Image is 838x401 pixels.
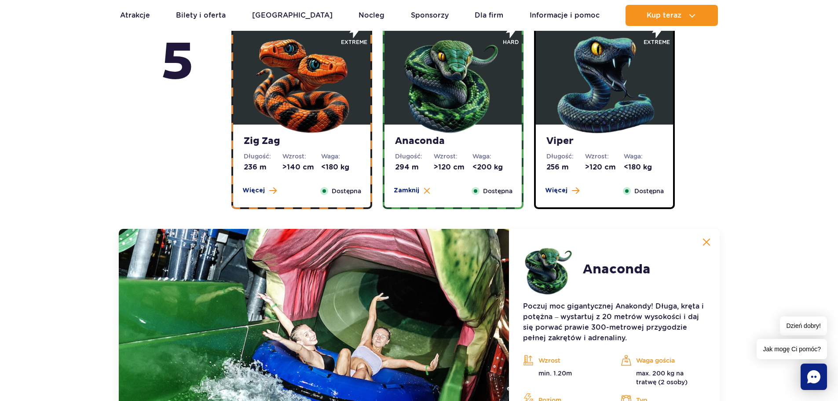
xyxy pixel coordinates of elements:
[780,316,827,335] span: Dzień dobry!
[176,5,226,26] a: Bilety i oferta
[644,38,670,46] span: extreme
[395,152,434,161] dt: Długość:
[244,152,282,161] dt: Długość:
[160,17,195,96] strong: piętro
[120,5,150,26] a: Atrakcje
[394,186,419,195] span: Zamknij
[395,162,434,172] dd: 294 m
[634,186,664,196] span: Dostępna
[252,5,333,26] a: [GEOGRAPHIC_DATA]
[242,186,265,195] span: Więcej
[321,162,360,172] dd: <180 kg
[545,186,579,195] button: Więcej
[341,38,367,46] span: extreme
[400,30,506,136] img: 683e9d7f6dccb324111516.png
[472,162,511,172] dd: <200 kg
[244,135,360,147] strong: Zig Zag
[411,5,449,26] a: Sponsorzy
[621,354,705,367] p: Waga gościa
[434,152,472,161] dt: Wzrost:
[394,186,430,195] button: Zamknij
[546,162,585,172] dd: 256 m
[546,152,585,161] dt: Długość:
[483,186,512,196] span: Dostępna
[585,152,624,161] dt: Wzrost:
[249,30,355,136] img: 683e9d18e24cb188547945.png
[530,5,600,26] a: Informacje i pomoc
[282,152,321,161] dt: Wzrost:
[472,152,511,161] dt: Waga:
[624,152,662,161] dt: Waga:
[583,261,651,277] h2: Anaconda
[523,369,607,378] p: min. 1.20m
[434,162,472,172] dd: >120 cm
[757,339,827,359] span: Jak mogę Ci pomóc?
[395,135,511,147] strong: Anaconda
[321,152,360,161] dt: Waga:
[359,5,384,26] a: Nocleg
[552,30,657,136] img: 683e9da1f380d703171350.png
[801,364,827,390] div: Chat
[242,186,277,195] button: Więcej
[332,186,361,196] span: Dostępna
[523,301,705,343] p: Poczuj moc gigantycznej Anakondy! Długa, kręta i potężna – wystartuj z 20 metrów wysokości i daj ...
[160,30,195,96] span: 5
[626,5,718,26] button: Kup teraz
[503,38,519,46] span: hard
[647,11,681,19] span: Kup teraz
[585,162,624,172] dd: >120 cm
[475,5,503,26] a: Dla firm
[621,369,705,386] p: max. 200 kg na tratwę (2 osoby)
[546,135,662,147] strong: Viper
[624,162,662,172] dd: <180 kg
[244,162,282,172] dd: 236 m
[545,186,567,195] span: Więcej
[523,243,576,296] img: 683e9d7f6dccb324111516.png
[523,354,607,367] p: Wzrost
[282,162,321,172] dd: >140 cm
